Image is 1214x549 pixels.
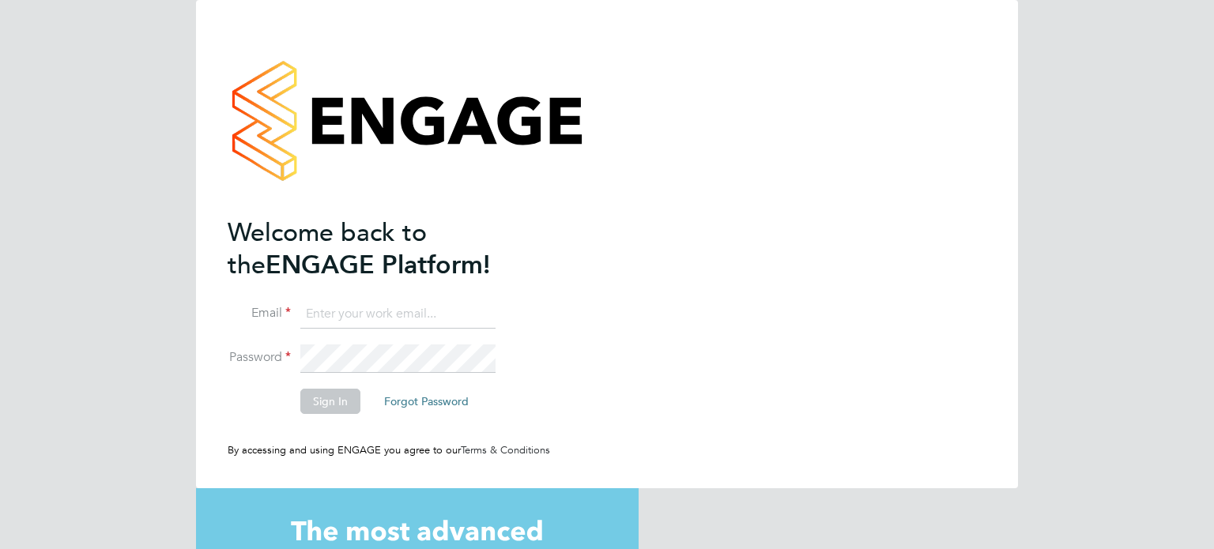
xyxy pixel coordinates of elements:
[300,300,496,329] input: Enter your work email...
[228,443,550,457] span: By accessing and using ENGAGE you agree to our
[371,389,481,414] button: Forgot Password
[300,389,360,414] button: Sign In
[228,305,291,322] label: Email
[228,216,536,281] h2: ENGAGE Platform!
[228,217,427,280] span: Welcome back to the
[228,349,291,366] label: Password
[461,443,550,457] a: Terms & Conditions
